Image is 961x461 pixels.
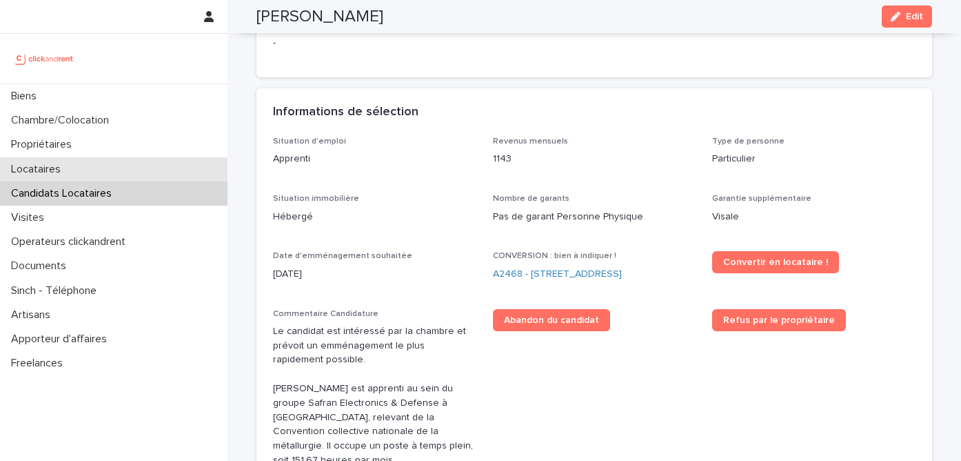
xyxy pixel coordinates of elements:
[493,210,696,224] p: Pas de garant Personne Physique
[273,195,359,203] span: Situation immobilière
[712,210,916,224] p: Visale
[273,36,476,50] p: -
[273,137,346,146] span: Situation d'emploi
[6,259,77,273] p: Documents
[882,6,932,28] button: Edit
[712,137,785,146] span: Type de personne
[6,308,61,322] p: Artisans
[273,310,378,318] span: Commentaire Candidature
[723,257,828,267] span: Convertir en locataire !
[11,45,78,72] img: UCB0brd3T0yccxBKYDjQ
[273,210,476,224] p: Hébergé
[493,195,569,203] span: Nombre de garants
[906,12,923,21] span: Edit
[6,333,118,346] p: Apporteur d'affaires
[712,195,811,203] span: Garantie supplémentaire
[6,163,72,176] p: Locataires
[273,267,476,282] p: [DATE]
[504,315,599,325] span: Abandon du candidat
[712,251,839,273] a: Convertir en locataire !
[6,187,123,200] p: Candidats Locataires
[273,252,412,260] span: Date d'emménagement souhaitée
[493,252,616,260] span: CONVERSION : bien à indiquer !
[493,137,568,146] span: Revenus mensuels
[273,152,476,166] p: Apprenti
[712,152,916,166] p: Particulier
[493,152,696,166] p: 1143
[6,90,48,103] p: Biens
[6,211,55,224] p: Visites
[6,235,136,248] p: Operateurs clickandrent
[723,315,835,325] span: Refus par le propriétaire
[256,7,383,27] h2: [PERSON_NAME]
[493,309,610,331] a: Abandon du candidat
[6,357,74,370] p: Freelances
[6,138,83,151] p: Propriétaires
[273,105,418,120] h2: Informations de sélection
[712,309,846,331] a: Refus par le propriétaire
[6,284,108,297] p: Sinch - Téléphone
[493,267,622,282] a: A2468 - [STREET_ADDRESS]
[6,114,120,127] p: Chambre/Colocation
